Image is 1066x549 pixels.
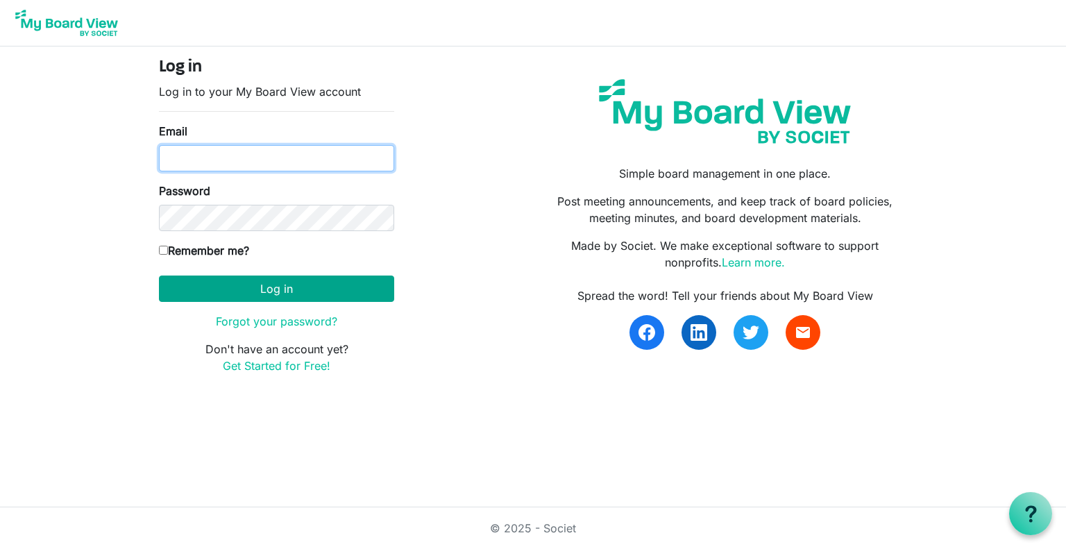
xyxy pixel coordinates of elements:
[159,276,394,302] button: Log in
[743,324,759,341] img: twitter.svg
[159,183,210,199] label: Password
[159,242,249,259] label: Remember me?
[159,83,394,100] p: Log in to your My Board View account
[223,359,330,373] a: Get Started for Free!
[159,341,394,374] p: Don't have an account yet?
[159,123,187,140] label: Email
[795,324,811,341] span: email
[543,165,907,182] p: Simple board management in one place.
[216,314,337,328] a: Forgot your password?
[786,315,820,350] a: email
[159,58,394,78] h4: Log in
[543,237,907,271] p: Made by Societ. We make exceptional software to support nonprofits.
[159,246,168,255] input: Remember me?
[589,69,861,154] img: my-board-view-societ.svg
[638,324,655,341] img: facebook.svg
[543,193,907,226] p: Post meeting announcements, and keep track of board policies, meeting minutes, and board developm...
[490,521,576,535] a: © 2025 - Societ
[722,255,785,269] a: Learn more.
[543,287,907,304] div: Spread the word! Tell your friends about My Board View
[691,324,707,341] img: linkedin.svg
[11,6,122,40] img: My Board View Logo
